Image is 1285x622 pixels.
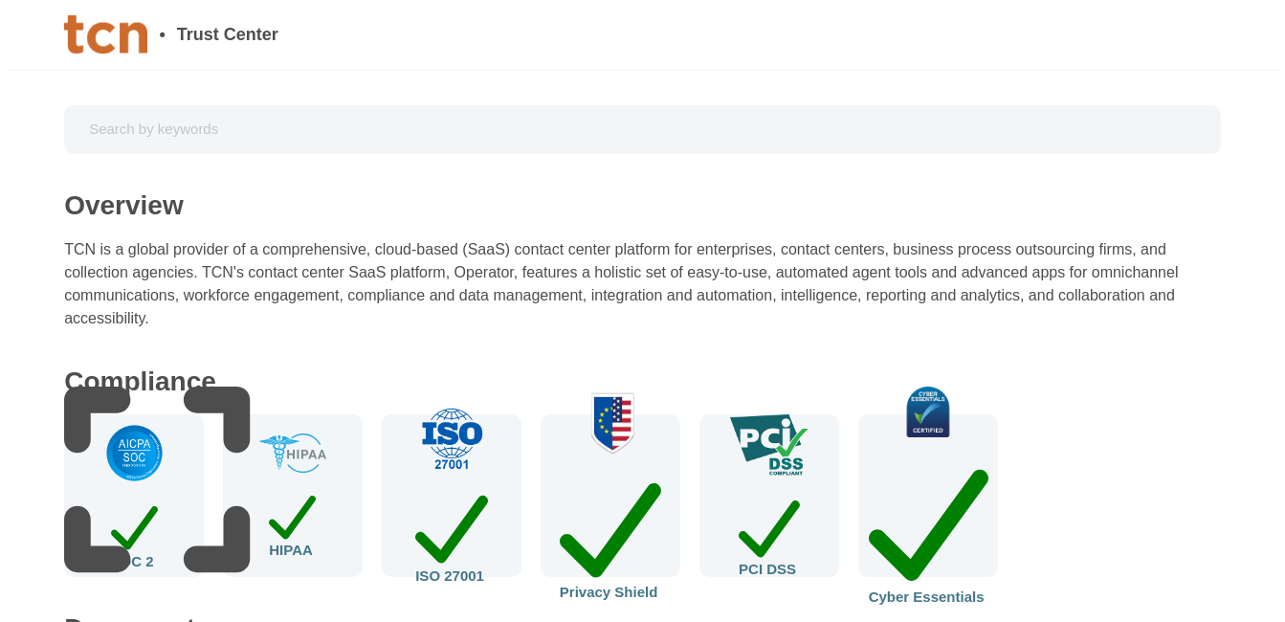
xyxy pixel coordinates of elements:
[159,26,165,43] span: •
[78,113,1207,146] input: Search by keywords
[415,485,488,583] div: ISO 27001
[882,387,974,437] img: check
[739,492,800,576] div: PCI DSS
[565,391,656,454] img: check
[177,26,278,43] span: Trust Center
[419,408,485,470] img: check
[259,433,326,474] img: check
[869,453,988,604] div: Cyber Essentials
[269,489,317,558] div: HIPAA
[64,15,147,54] img: Company Banner
[64,238,1221,330] div: TCN is a global provider of a comprehensive, cloud-based (SaaS) contact center platform for enter...
[730,414,809,477] img: check
[560,469,662,600] div: Privacy Shield
[64,192,184,219] div: Overview
[64,368,216,395] div: Compliance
